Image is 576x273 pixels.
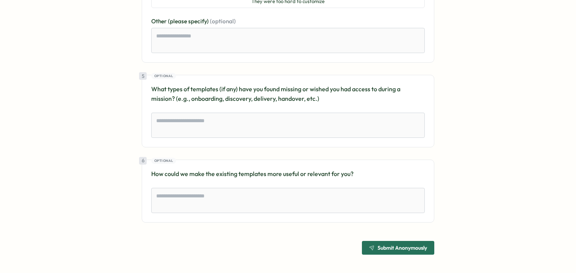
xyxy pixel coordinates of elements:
p: How could we make the existing templates more useful or relevant for you? [151,169,425,179]
span: Optional [154,73,173,79]
span: specify) [188,18,210,25]
span: Optional [154,158,173,163]
span: (optional) [210,18,236,25]
p: What types of templates (if any) have you found missing or wished you had access to during a miss... [151,84,425,103]
span: (please [168,18,188,25]
button: Submit Anonymously [362,241,434,255]
div: 6 [139,157,147,165]
span: Submit Anonymously [378,245,427,250]
span: Other [151,18,168,25]
div: 5 [139,72,147,80]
